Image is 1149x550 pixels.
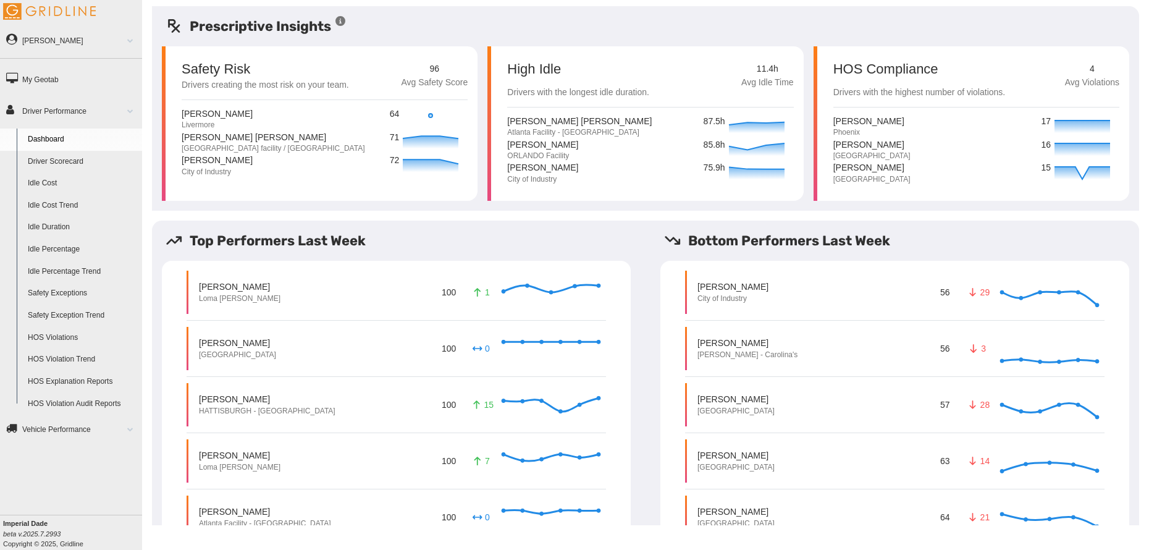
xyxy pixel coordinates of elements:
[1065,76,1119,90] p: Avg Violations
[938,396,952,413] p: 57
[471,455,491,467] p: 7
[439,284,458,300] p: 100
[697,518,775,529] p: [GEOGRAPHIC_DATA]
[741,76,794,90] p: Avg Idle Time
[199,506,331,518] p: [PERSON_NAME]
[182,131,365,143] p: [PERSON_NAME] [PERSON_NAME]
[1041,138,1051,152] p: 16
[22,172,142,195] a: Idle Cost
[697,294,768,304] p: City of Industry
[199,449,280,462] p: [PERSON_NAME]
[22,282,142,305] a: Safety Exceptions
[833,86,1006,99] p: Drivers with the highest number of violations.
[938,452,952,469] p: 63
[833,138,911,151] p: [PERSON_NAME]
[704,115,726,129] p: 87.5h
[833,161,911,174] p: [PERSON_NAME]
[507,151,578,161] p: ORLANDO Facility
[166,231,641,251] h5: Top Performers Last Week
[471,286,491,298] p: 1
[199,337,276,349] p: [PERSON_NAME]
[967,286,987,298] p: 29
[3,520,48,527] b: Imperial Dade
[199,393,335,405] p: [PERSON_NAME]
[967,455,987,467] p: 14
[1041,161,1051,175] p: 15
[697,462,775,473] p: [GEOGRAPHIC_DATA]
[439,340,458,357] p: 100
[967,511,987,523] p: 21
[833,115,904,127] p: [PERSON_NAME]
[1041,115,1051,129] p: 17
[833,151,911,161] p: [GEOGRAPHIC_DATA]
[3,530,61,538] i: beta v.2025.7.2993
[697,350,798,360] p: [PERSON_NAME] - Carolina's
[507,115,652,127] p: [PERSON_NAME] [PERSON_NAME]
[22,327,142,349] a: HOS Violations
[182,108,253,120] p: [PERSON_NAME]
[22,195,142,217] a: Idle Cost Trend
[22,305,142,327] a: Safety Exception Trend
[697,506,775,518] p: [PERSON_NAME]
[199,462,280,473] p: Loma [PERSON_NAME]
[182,120,253,130] p: Livermore
[182,143,365,154] p: [GEOGRAPHIC_DATA] facility / [GEOGRAPHIC_DATA]
[471,399,491,411] p: 15
[199,406,335,417] p: HATTISBURGH - [GEOGRAPHIC_DATA]
[182,78,349,92] p: Drivers creating the most risk on your team.
[3,3,96,20] img: Gridline
[166,16,347,36] h5: Prescriptive Insights
[741,62,794,76] p: 11.4h
[22,129,142,151] a: Dashboard
[199,518,331,529] p: Atlanta Facility - [GEOGRAPHIC_DATA]
[938,284,952,300] p: 56
[471,511,491,523] p: 0
[697,406,775,417] p: [GEOGRAPHIC_DATA]
[22,261,142,283] a: Idle Percentage Trend
[199,281,280,293] p: [PERSON_NAME]
[390,131,400,145] p: 71
[507,174,578,185] p: City of Industry
[22,371,142,393] a: HOS Explanation Reports
[22,239,142,261] a: Idle Percentage
[833,174,911,185] p: [GEOGRAPHIC_DATA]
[22,151,142,173] a: Driver Scorecard
[697,393,775,405] p: [PERSON_NAME]
[199,350,276,360] p: [GEOGRAPHIC_DATA]
[22,216,142,239] a: Idle Duration
[439,396,458,413] p: 100
[697,337,798,349] p: [PERSON_NAME]
[182,154,253,166] p: [PERSON_NAME]
[439,452,458,469] p: 100
[833,127,904,138] p: Phoenix
[697,449,775,462] p: [PERSON_NAME]
[507,138,578,151] p: [PERSON_NAME]
[3,518,142,549] div: Copyright © 2025, Gridline
[22,393,142,415] a: HOS Violation Audit Reports
[833,62,1006,76] p: HOS Compliance
[182,167,253,177] p: City of Industry
[967,342,987,355] p: 3
[938,509,952,525] p: 64
[507,86,649,99] p: Drivers with the longest idle duration.
[401,76,468,90] p: Avg Safety Score
[401,62,468,76] p: 96
[967,399,987,411] p: 28
[390,108,400,121] p: 64
[664,231,1139,251] h5: Bottom Performers Last Week
[507,62,649,76] p: High Idle
[182,62,250,76] p: Safety Risk
[199,294,280,304] p: Loma [PERSON_NAME]
[471,342,491,355] p: 0
[507,127,652,138] p: Atlanta Facility - [GEOGRAPHIC_DATA]
[1065,62,1119,76] p: 4
[938,340,952,357] p: 56
[704,138,726,152] p: 85.8h
[439,509,458,525] p: 100
[697,281,768,293] p: [PERSON_NAME]
[507,161,578,174] p: [PERSON_NAME]
[22,349,142,371] a: HOS Violation Trend
[704,161,726,175] p: 75.9h
[390,154,400,167] p: 72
